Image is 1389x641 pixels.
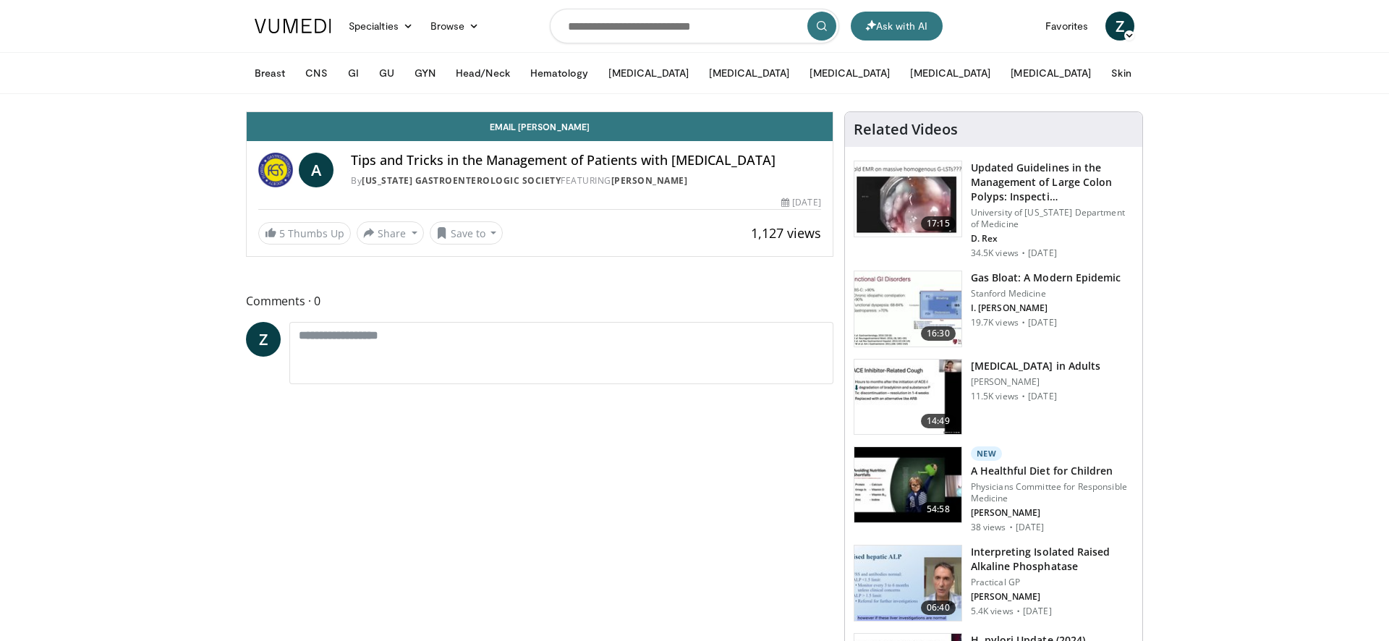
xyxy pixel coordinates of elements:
[854,545,1134,621] a: 06:40 Interpreting Isolated Raised Alkaline Phosphatase Practical GP [PERSON_NAME] 5.4K views · [...
[854,446,1134,533] a: 54:58 New A Healthful Diet for Children Physicians Committee for Responsible Medicine [PERSON_NAM...
[971,302,1121,314] p: I. [PERSON_NAME]
[422,12,488,41] a: Browse
[279,226,285,240] span: 5
[258,153,293,187] img: Florida Gastroenterologic Society
[246,322,281,357] a: Z
[971,446,1003,461] p: New
[921,502,956,517] span: 54:58
[851,12,943,41] button: Ask with AI
[854,546,961,621] img: 6a4ee52d-0f16-480d-a1b4-8187386ea2ed.150x105_q85_crop-smart_upscale.jpg
[854,360,961,435] img: 11950cd4-d248-4755-8b98-ec337be04c84.150x105_q85_crop-smart_upscale.jpg
[901,59,999,88] button: [MEDICAL_DATA]
[370,59,403,88] button: GU
[921,216,956,231] span: 17:15
[854,271,1134,347] a: 16:30 Gas Bloat: A Modern Epidemic Stanford Medicine I. [PERSON_NAME] 19.7K views · [DATE]
[1002,59,1100,88] button: [MEDICAL_DATA]
[1105,12,1134,41] a: Z
[600,59,697,88] button: [MEDICAL_DATA]
[971,288,1121,300] p: Stanford Medicine
[854,121,958,138] h4: Related Videos
[971,359,1100,373] h3: [MEDICAL_DATA] in Adults
[971,161,1134,204] h3: Updated Guidelines in the Management of Large Colon Polyps: Inspecti…
[971,577,1134,588] p: Practical GP
[971,507,1134,519] p: [PERSON_NAME]
[971,247,1019,259] p: 34.5K views
[1021,391,1025,402] div: ·
[1021,247,1025,259] div: ·
[971,522,1006,533] p: 38 views
[700,59,798,88] button: [MEDICAL_DATA]
[246,59,294,88] button: Breast
[255,19,331,33] img: VuMedi Logo
[1021,317,1025,328] div: ·
[921,600,956,615] span: 06:40
[854,161,961,237] img: dfcfcb0d-b871-4e1a-9f0c-9f64970f7dd8.150x105_q85_crop-smart_upscale.jpg
[971,481,1134,504] p: Physicians Committee for Responsible Medicine
[781,196,820,209] div: [DATE]
[971,207,1134,230] p: University of [US_STATE] Department of Medicine
[751,224,821,242] span: 1,127 views
[1028,247,1057,259] p: [DATE]
[362,174,561,187] a: [US_STATE] Gastroenterologic Society
[339,59,368,88] button: GI
[299,153,334,187] a: A
[246,292,833,310] span: Comments 0
[1028,317,1057,328] p: [DATE]
[971,606,1014,617] p: 5.4K views
[1016,522,1045,533] p: [DATE]
[854,271,961,347] img: 480ec31d-e3c1-475b-8289-0a0659db689a.150x105_q85_crop-smart_upscale.jpg
[1016,606,1020,617] div: ·
[522,59,598,88] button: Hematology
[1028,391,1057,402] p: [DATE]
[854,161,1134,259] a: 17:15 Updated Guidelines in the Management of Large Colon Polyps: Inspecti… University of [US_STA...
[340,12,422,41] a: Specialties
[971,271,1121,285] h3: Gas Bloat: A Modern Epidemic
[854,447,961,522] img: 5184f339-d0ad-4378-8a16-704b6409913e.150x105_q85_crop-smart_upscale.jpg
[406,59,444,88] button: GYN
[971,464,1134,478] h3: A Healthful Diet for Children
[1103,59,1139,88] button: Skin
[357,221,424,245] button: Share
[971,376,1100,388] p: [PERSON_NAME]
[258,222,351,245] a: 5 Thumbs Up
[971,317,1019,328] p: 19.7K views
[921,414,956,428] span: 14:49
[971,233,1134,245] p: D. Rex
[550,9,839,43] input: Search topics, interventions
[297,59,336,88] button: CNS
[971,591,1134,603] p: [PERSON_NAME]
[921,326,956,341] span: 16:30
[447,59,519,88] button: Head/Neck
[971,391,1019,402] p: 11.5K views
[1023,606,1052,617] p: [DATE]
[971,545,1134,574] h3: Interpreting Isolated Raised Alkaline Phosphatase
[1037,12,1097,41] a: Favorites
[351,153,821,169] h4: Tips and Tricks in the Management of Patients with [MEDICAL_DATA]
[854,359,1134,436] a: 14:49 [MEDICAL_DATA] in Adults [PERSON_NAME] 11.5K views · [DATE]
[611,174,688,187] a: [PERSON_NAME]
[247,112,833,141] a: Email [PERSON_NAME]
[430,221,504,245] button: Save to
[801,59,899,88] button: [MEDICAL_DATA]
[1009,522,1013,533] div: ·
[351,174,821,187] div: By FEATURING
